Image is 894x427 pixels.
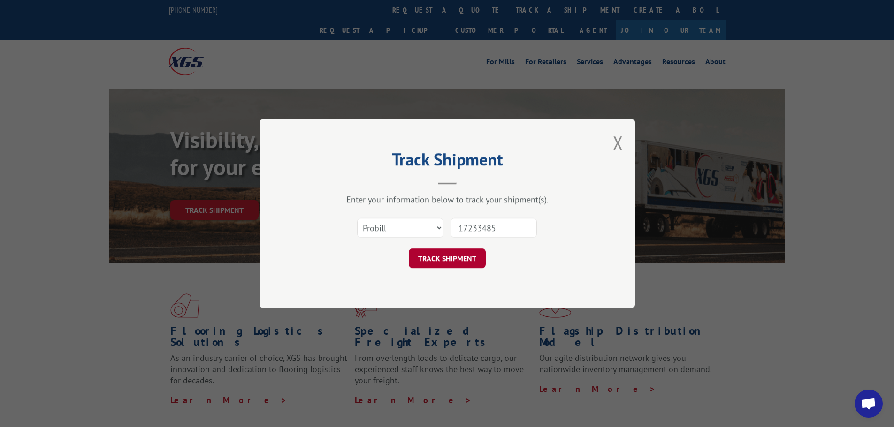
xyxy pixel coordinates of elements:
h2: Track Shipment [306,153,588,171]
input: Number(s) [451,218,537,238]
div: Enter your information below to track your shipment(s). [306,194,588,205]
div: Open chat [855,390,883,418]
button: Close modal [613,130,623,155]
button: TRACK SHIPMENT [409,248,486,268]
